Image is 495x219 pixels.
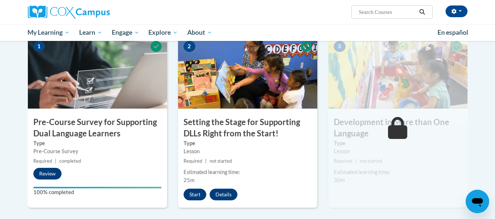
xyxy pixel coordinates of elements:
img: Course Image [328,35,468,109]
iframe: Button to launch messaging window [466,190,489,213]
img: Course Image [28,35,167,109]
span: Explore [148,28,178,37]
div: Lesson [184,147,312,155]
h3: Setting the Stage for Supporting DLLs Right from the Start! [178,117,317,139]
span: 30m [334,177,345,183]
a: About [182,24,217,41]
span: completed [59,158,81,164]
span: Engage [112,28,139,37]
div: Pre-Course Survey [33,147,162,155]
label: Type [184,139,312,147]
span: En español [437,29,468,36]
span: | [205,158,207,164]
span: Required [184,158,202,164]
a: En español [433,25,473,40]
button: Review [33,168,62,180]
div: Your progress [33,187,162,188]
a: Explore [144,24,182,41]
img: Cox Campus [28,5,110,19]
div: Estimated learning time: [184,168,312,176]
button: Details [210,189,237,200]
img: Course Image [178,35,317,109]
span: 25m [184,177,195,183]
a: Learn [74,24,107,41]
label: 100% completed [33,188,162,196]
div: Lesson [334,147,462,155]
h3: Development in More than One Language [328,117,468,139]
button: Search [417,8,428,16]
span: About [187,28,212,37]
h3: Pre-Course Survey for Supporting Dual Language Learners [28,117,167,139]
span: | [355,158,357,164]
span: 3 [334,41,346,52]
span: | [55,158,56,164]
span: not started [360,158,382,164]
span: not started [210,158,232,164]
span: My Learning [27,28,70,37]
button: Account Settings [446,5,468,17]
a: Cox Campus [28,5,167,19]
button: Start [184,189,206,200]
span: 1 [33,41,45,52]
label: Type [334,139,462,147]
label: Type [33,139,162,147]
a: Engage [107,24,144,41]
span: Required [33,158,52,164]
span: Learn [79,28,102,37]
input: Search Courses [358,8,417,16]
span: 2 [184,41,195,52]
span: Required [334,158,352,164]
a: My Learning [23,24,75,41]
div: Main menu [17,24,479,41]
div: Estimated learning time: [334,168,462,176]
